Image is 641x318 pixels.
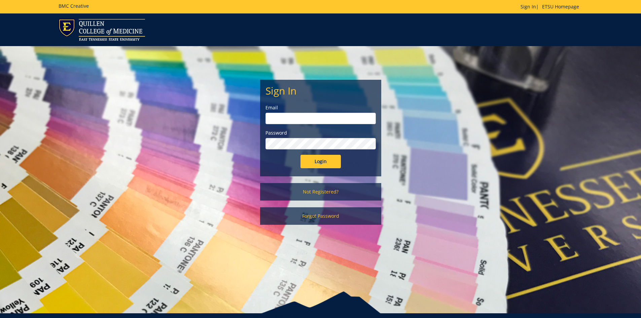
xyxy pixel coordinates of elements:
label: Email [265,104,376,111]
img: ETSU logo [59,19,145,41]
input: Login [300,155,341,168]
label: Password [265,130,376,136]
a: Sign In [521,3,536,10]
h5: BMC Creative [59,3,89,8]
a: Forgot Password [260,207,381,225]
p: | [521,3,582,10]
h2: Sign In [265,85,376,96]
a: Not Registered? [260,183,381,201]
a: ETSU Homepage [539,3,582,10]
